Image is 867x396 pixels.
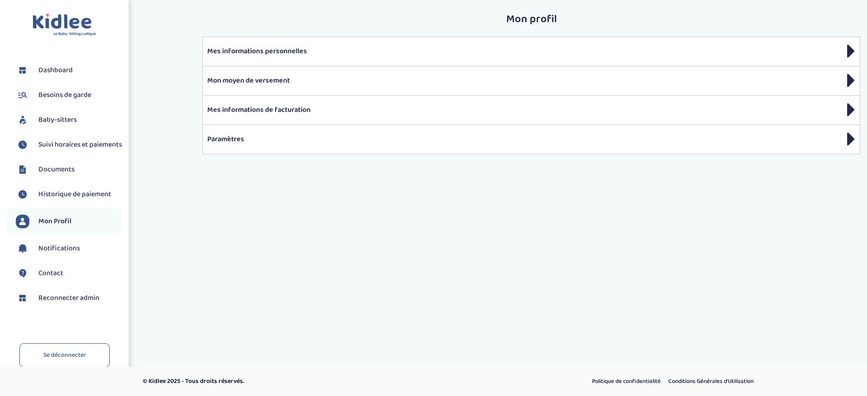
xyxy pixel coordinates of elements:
img: dashboard.svg [16,64,29,77]
p: © Kidlee 2025 - Tous droits réservés. [143,377,472,386]
span: Documents [38,164,75,175]
a: Reconnecter admin [16,291,122,305]
a: Historique de paiement [16,188,122,201]
a: Besoins de garde [16,88,122,102]
img: besoin.svg [16,88,29,102]
span: Dashboard [38,65,73,76]
span: Baby-sitters [38,115,77,125]
p: Mes informations personnelles [207,46,855,57]
img: contact.svg [16,267,29,280]
a: Conditions Générales d’Utilisation [665,376,757,387]
a: Politique de confidentialité [589,376,664,387]
img: documents.svg [16,163,29,176]
a: Dashboard [16,64,122,77]
span: Mon Profil [38,216,71,227]
h2: Mon profil [202,14,860,25]
span: Historique de paiement [38,189,111,200]
img: logo.svg [33,14,96,37]
img: profil.svg [16,215,29,228]
img: notification.svg [16,242,29,255]
a: Contact [16,267,122,280]
a: Notifications [16,242,122,255]
p: Paramètres [207,134,855,145]
p: Mon moyen de versement [207,75,855,86]
a: Suivi horaires et paiements [16,138,122,152]
a: Se déconnecter [19,343,110,367]
a: Mon Profil [16,215,122,228]
img: suivihoraire.svg [16,138,29,152]
img: babysitters.svg [16,113,29,127]
p: Mes informations de facturation [207,105,855,115]
a: Documents [16,163,122,176]
a: Baby-sitters [16,113,122,127]
span: Contact [38,268,63,279]
span: Besoins de garde [38,90,91,101]
img: dashboard.svg [16,291,29,305]
span: Notifications [38,243,80,254]
img: suivihoraire.svg [16,188,29,201]
span: Reconnecter admin [38,293,99,304]
span: Suivi horaires et paiements [38,139,122,150]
